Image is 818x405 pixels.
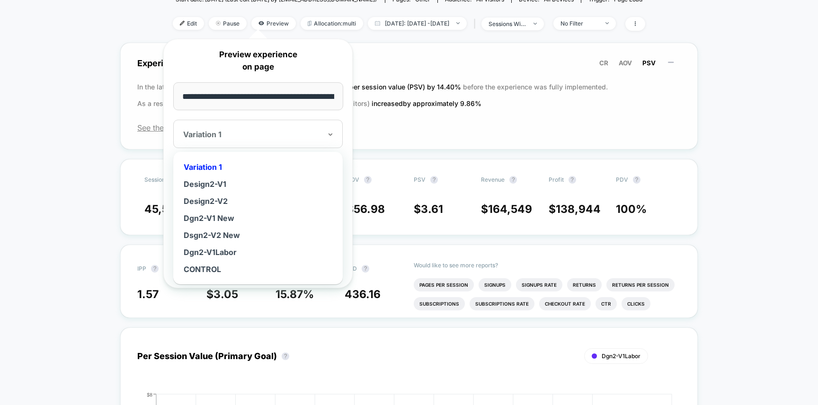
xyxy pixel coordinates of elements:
[640,59,658,67] button: PSV
[489,20,526,27] div: sessions with impression
[599,59,608,67] span: CR
[372,99,481,107] span: increased by approximately 9.86 %
[605,22,609,24] img: end
[137,53,681,74] span: Experience Summary (Per Session Value)
[471,17,481,31] span: |
[375,21,380,26] img: calendar
[616,59,635,67] button: AOV
[606,278,675,291] li: Returns Per Session
[308,21,311,26] img: rebalance
[137,265,146,272] span: IPP
[414,202,443,216] span: $
[213,288,238,301] span: 3.05
[368,17,467,30] span: [DATE]: [DATE] - [DATE]
[137,288,159,301] span: 1.57
[479,278,511,291] li: Signups
[178,158,338,176] div: Variation 1
[596,297,617,310] li: Ctr
[301,17,363,30] span: Allocation: multi
[362,265,369,273] button: ?
[633,176,640,184] button: ?
[216,21,221,26] img: end
[616,176,628,183] span: PDV
[509,176,517,184] button: ?
[347,202,385,216] span: $
[206,288,238,301] span: $
[151,265,159,273] button: ?
[539,297,591,310] li: Checkout Rate
[616,202,647,216] span: 100 %
[456,22,460,24] img: end
[364,176,372,184] button: ?
[481,202,532,216] span: $
[549,176,564,183] span: Profit
[282,352,289,360] button: ?
[488,202,532,216] span: 164,549
[619,59,632,67] span: AOV
[178,261,338,278] div: CONTROL
[421,202,443,216] span: 3.61
[622,297,650,310] li: Clicks
[642,59,656,67] span: PSV
[596,59,611,67] button: CR
[516,278,562,291] li: Signups Rate
[144,202,182,216] span: 45,565
[560,20,598,27] div: No Filter
[549,202,601,216] span: $
[209,17,247,30] span: Pause
[173,49,343,73] p: Preview experience on page
[481,176,505,183] span: Revenue
[556,202,601,216] span: 138,944
[178,176,338,193] div: Design2-V1
[173,17,204,30] span: Edit
[144,176,168,183] span: Sessions
[178,227,338,244] div: Dsgn2-V2 New
[276,288,314,301] span: 15.87 %
[180,21,185,26] img: edit
[602,352,640,360] span: Dgn2-V1Labor
[345,288,381,301] span: 436.16
[567,278,602,291] li: Returns
[137,123,681,132] span: See the latest version of the report
[470,297,534,310] li: Subscriptions Rate
[414,297,465,310] li: Subscriptions
[251,17,296,30] span: Preview
[533,23,537,25] img: end
[178,210,338,227] div: Dgn2-V1 New
[430,176,438,184] button: ?
[414,278,474,291] li: Pages Per Session
[414,262,681,269] p: Would like to see more reports?
[569,176,576,184] button: ?
[147,391,152,397] tspan: $8
[137,79,681,112] p: In the latest A/B test (run for 7 days), before the experience was fully implemented. As a result...
[178,193,338,210] div: Design2-V2
[414,176,426,183] span: PSV
[354,202,385,216] span: 56.98
[178,244,338,261] div: Dgn2-V1Labor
